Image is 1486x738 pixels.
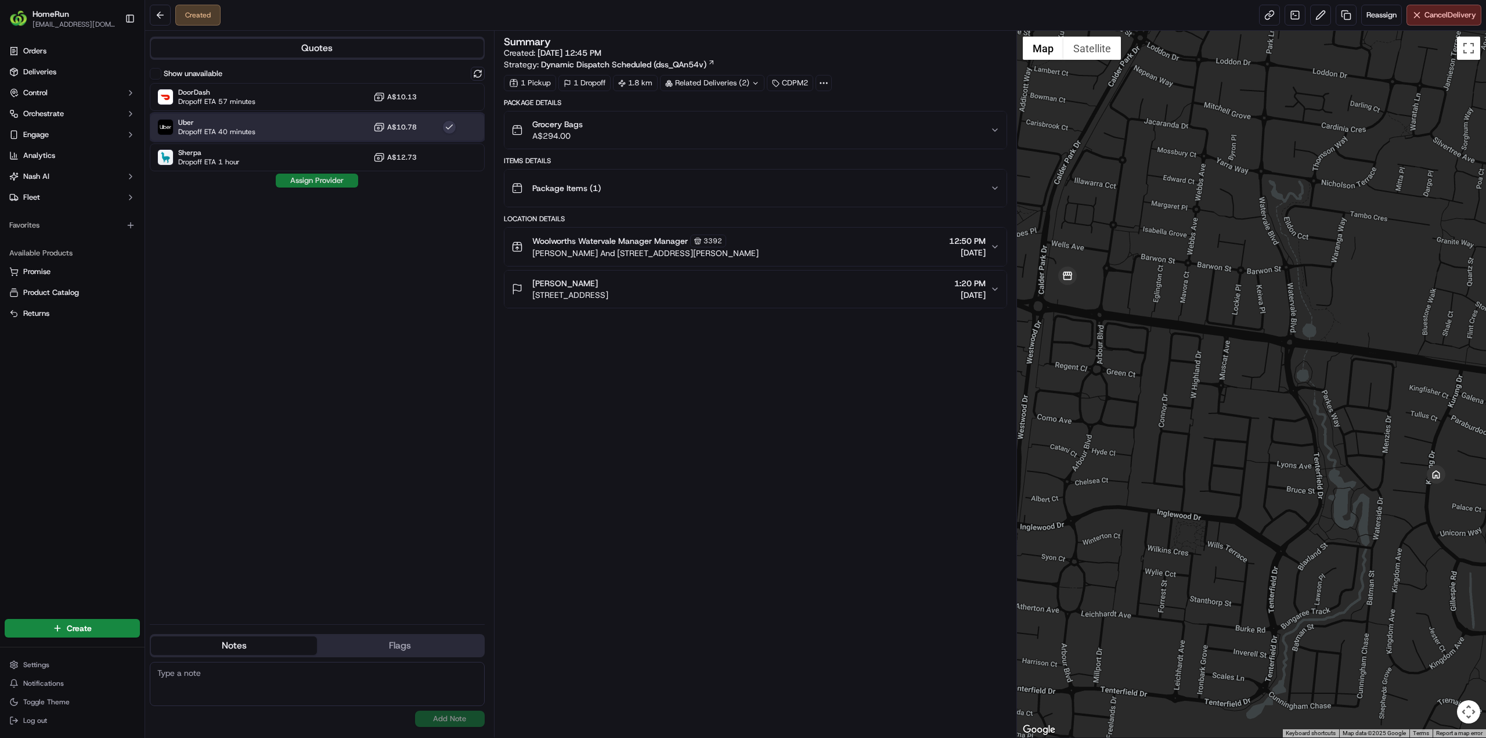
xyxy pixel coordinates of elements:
div: Strategy: [504,59,715,70]
span: Package Items ( 1 ) [532,182,601,194]
span: Cancel Delivery [1424,10,1476,20]
button: Flags [317,636,483,655]
div: Favorites [5,216,140,235]
button: Package Items (1) [504,170,1007,207]
button: Toggle Theme [5,694,140,710]
div: Package Details [504,98,1007,107]
button: Keyboard shortcuts [1286,729,1336,737]
span: Orchestrate [23,109,64,119]
div: Items Details [504,156,1007,165]
button: [PERSON_NAME][STREET_ADDRESS]1:20 PM[DATE] [504,271,1007,308]
span: Returns [23,308,49,319]
span: A$10.78 [387,123,417,132]
span: Grocery Bags [532,118,583,130]
span: Deliveries [23,67,56,77]
img: Sherpa [158,150,173,165]
button: Product Catalog [5,283,140,302]
span: 3392 [704,236,722,246]
button: Assign Provider [276,174,358,188]
img: Google [1020,722,1058,737]
span: 12:50 PM [949,235,986,247]
span: Toggle Theme [23,697,70,707]
a: Returns [9,308,135,319]
button: Quotes [151,39,484,57]
span: Map data ©2025 Google [1343,730,1406,736]
div: 1 Pickup [504,75,556,91]
span: Woolworths Watervale Manager Manager [532,235,688,247]
button: Promise [5,262,140,281]
button: Woolworths Watervale Manager Manager3392[PERSON_NAME] And [STREET_ADDRESS][PERSON_NAME]12:50 PM[D... [504,228,1007,266]
button: Notifications [5,675,140,692]
a: Orders [5,42,140,60]
button: Grocery BagsA$294.00 [504,111,1007,149]
span: DoorDash [178,88,255,97]
span: Dynamic Dispatch Scheduled (dss_QAn54v) [541,59,706,70]
span: A$294.00 [532,130,583,142]
span: [PERSON_NAME] [532,278,598,289]
a: Report a map error [1436,730,1483,736]
button: [EMAIL_ADDRESS][DOMAIN_NAME] [33,20,116,29]
span: Created: [504,47,601,59]
button: A$10.78 [373,121,417,133]
a: Dynamic Dispatch Scheduled (dss_QAn54v) [541,59,715,70]
button: Returns [5,304,140,323]
span: Sherpa [178,148,240,157]
img: DoorDash [158,89,173,105]
button: A$10.13 [373,91,417,103]
button: Control [5,84,140,102]
span: Reassign [1366,10,1397,20]
label: Show unavailable [164,69,222,79]
a: Open this area in Google Maps (opens a new window) [1020,722,1058,737]
div: 1 Dropoff [558,75,611,91]
button: Settings [5,657,140,673]
button: Create [5,619,140,638]
span: Product Catalog [23,287,79,298]
button: Nash AI [5,167,140,186]
span: Log out [23,716,47,725]
span: Orders [23,46,46,56]
span: Dropoff ETA 1 hour [178,157,240,167]
a: Promise [9,267,135,277]
h3: Summary [504,37,551,47]
span: Analytics [23,150,55,161]
button: Show satellite imagery [1063,37,1121,60]
button: Fleet [5,188,140,207]
img: HomeRun [9,9,28,28]
span: Promise [23,267,51,277]
a: Product Catalog [9,287,135,298]
span: Dropoff ETA 57 minutes [178,97,255,106]
button: Reassign [1361,5,1402,26]
span: A$10.13 [387,92,417,102]
img: Uber [158,120,173,135]
span: 1:20 PM [954,278,986,289]
button: Map camera controls [1457,700,1480,723]
button: HomeRunHomeRun[EMAIL_ADDRESS][DOMAIN_NAME] [5,5,120,33]
span: Engage [23,129,49,140]
button: Engage [5,125,140,144]
span: Uber [178,118,255,127]
span: Control [23,88,48,98]
a: Analytics [5,146,140,165]
div: CDPM2 [767,75,813,91]
button: CancelDelivery [1406,5,1481,26]
button: Log out [5,712,140,729]
span: Create [67,622,92,634]
a: Terms (opens in new tab) [1413,730,1429,736]
button: Orchestrate [5,105,140,123]
span: [STREET_ADDRESS] [532,289,608,301]
span: Notifications [23,679,64,688]
span: Settings [23,660,49,669]
span: [DATE] 12:45 PM [538,48,601,58]
a: Deliveries [5,63,140,81]
div: Available Products [5,244,140,262]
span: [DATE] [949,247,986,258]
span: Fleet [23,192,40,203]
button: HomeRun [33,8,69,20]
span: A$12.73 [387,153,417,162]
div: Location Details [504,214,1007,224]
span: Nash AI [23,171,49,182]
button: Show street map [1023,37,1063,60]
button: Toggle fullscreen view [1457,37,1480,60]
div: 1.8 km [613,75,658,91]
